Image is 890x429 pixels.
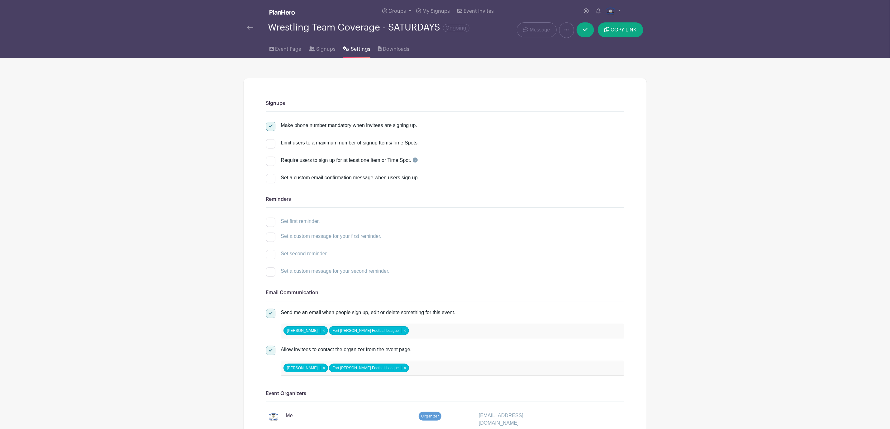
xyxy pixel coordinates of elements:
img: 2.png [269,412,278,422]
a: Message [517,22,556,37]
img: back-arrow-29a5d9b10d5bd6ae65dc969a981735edf675c4d7a1fe02e03b50dbd4ba3cdb55.svg [247,26,253,30]
div: Make phone number mandatory when invitees are signing up. [281,122,417,129]
a: Set a custom message for your second reminder. [266,268,390,274]
div: [PERSON_NAME] [283,364,328,372]
h6: Reminders [266,196,624,202]
div: Require users to sign up for at least one Item or Time Spot. [281,157,418,164]
div: [EMAIL_ADDRESS][DOMAIN_NAME] [475,412,565,427]
a: Event Page [269,38,301,58]
span: Ongoing [443,24,469,32]
div: Fort [PERSON_NAME] Football League [329,326,409,335]
span: Event Invites [464,9,494,14]
h6: Event Organizers [266,391,624,397]
input: false [410,327,465,336]
div: Set a custom message for your first reminder. [281,233,382,240]
div: Fort [PERSON_NAME] Football League [329,364,409,372]
div: Limit users to a maximum number of signup Items/Time Spots. [281,139,419,147]
div: Set a custom email confirmation message when users sign up. [281,174,624,181]
p: Me [286,412,293,419]
span: COPY LINK [611,27,637,32]
a: Signups [309,38,336,58]
button: COPY LINK [598,22,643,37]
a: Downloads [378,38,409,58]
img: 2.png [606,6,616,16]
a: Settings [343,38,370,58]
span: Groups [388,9,406,14]
span: Organizer [419,412,441,421]
div: Set first reminder. [281,218,320,225]
span: My Signups [422,9,450,14]
span: Downloads [383,45,409,53]
div: [PERSON_NAME] [283,326,328,335]
h6: Signups [266,101,624,106]
a: Set first reminder. [266,219,320,224]
img: logo_white-6c42ec7e38ccf1d336a20a19083b03d10ae64f83f12c07503d8b9e83406b4c7d.svg [269,10,295,15]
button: Remove item: '161660' [320,328,327,333]
div: Allow invitees to contact the organizer from the event page. [281,346,624,353]
span: Settings [351,45,370,53]
span: Event Page [275,45,301,53]
div: Wrestling Team Coverage - SATURDAYS [268,22,469,33]
span: Message [530,26,550,34]
h6: Email Communication [266,290,624,296]
input: false [410,364,465,373]
div: Set a custom message for your second reminder. [281,267,390,275]
span: Signups [316,45,336,53]
a: Set a custom message for your first reminder. [266,233,382,239]
button: Remove item: '161660' [320,366,327,370]
button: Remove item: '161659' [401,366,408,370]
div: Send me an email when people sign up, edit or delete something for this event. [281,309,624,316]
a: Set second reminder. [266,251,328,256]
button: Remove item: '161659' [401,328,408,333]
div: Set second reminder. [281,250,328,257]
